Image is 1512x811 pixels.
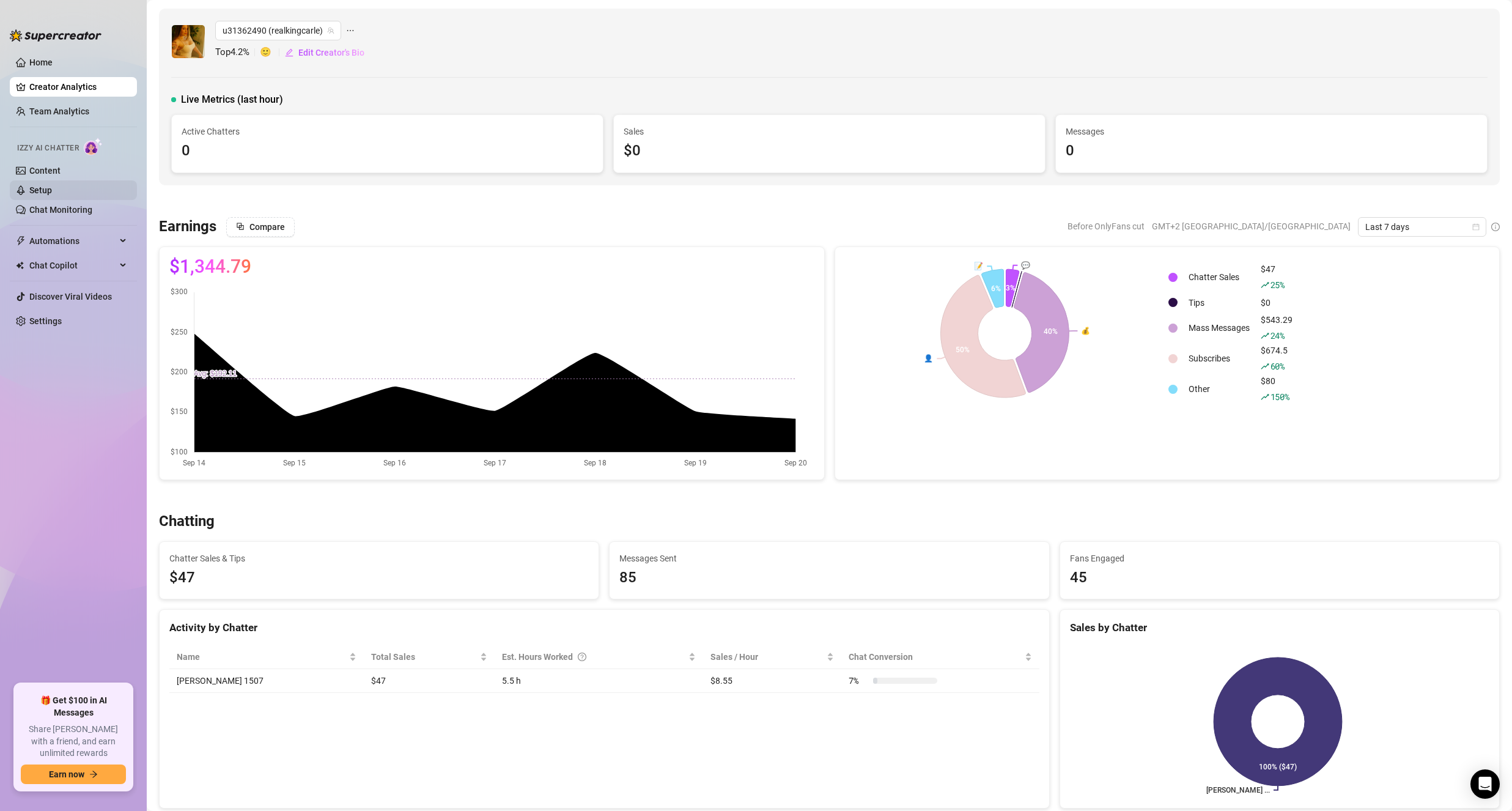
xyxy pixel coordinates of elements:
span: ellipsis [346,21,355,40]
text: 👤 [924,354,933,363]
button: Edit Creator's Bio [284,43,365,62]
a: Chat Monitoring [29,205,92,215]
div: $543.29 [1261,313,1293,343]
th: Sales / Hour [703,645,841,669]
span: Name [177,650,347,664]
span: Sales / Hour [710,650,824,664]
td: Subscribes [1184,344,1255,373]
td: Tips [1184,293,1255,312]
span: Messages Sent [619,552,1039,565]
div: 85 [619,566,1039,590]
text: 💬 [1021,261,1030,270]
span: Chat Copilot [29,256,116,275]
span: info-circle [1491,223,1500,231]
img: u31362490 [172,25,205,58]
td: [PERSON_NAME] 1507 [169,669,364,693]
span: Before OnlyFans cut [1068,217,1145,235]
span: 🎁 Get $100 in AI Messages [21,695,126,719]
button: Compare [226,217,295,237]
text: 📝 [974,261,983,270]
span: 24 % [1270,330,1285,341]
span: Live Metrics (last hour) [181,92,283,107]
span: Messages [1066,125,1477,138]
span: Total Sales [371,650,478,664]
button: Earn nowarrow-right [21,765,126,784]
h3: Chatting [159,512,215,531]
a: Creator Analytics [29,77,127,97]
td: 5.5 h [495,669,703,693]
td: $8.55 [703,669,841,693]
th: Chat Conversion [841,645,1039,669]
span: Sales [624,125,1035,138]
h3: Earnings [159,217,216,237]
th: Total Sales [364,645,495,669]
span: Chat Conversion [849,650,1022,664]
div: $674.5 [1261,344,1293,373]
span: $1,344.79 [169,257,251,276]
text: [PERSON_NAME] ... [1206,786,1270,794]
span: $47 [169,566,589,590]
span: Earn now [49,769,84,779]
a: Home [29,57,53,67]
span: rise [1261,393,1269,401]
div: $0 [1261,296,1293,309]
a: Settings [29,316,62,326]
span: thunderbolt [16,236,26,246]
div: $80 [1261,374,1293,404]
span: Fans Engaged [1070,552,1489,565]
td: Other [1184,374,1255,404]
span: 25 % [1270,279,1285,291]
td: Mass Messages [1184,313,1255,343]
a: Setup [29,185,52,195]
div: Est. Hours Worked [502,650,686,664]
span: Compare [249,222,285,232]
span: 🙂 [260,45,284,60]
span: Top 4.2 % [215,45,260,60]
img: Chat Copilot [16,261,24,270]
th: Name [169,645,364,669]
span: Chatter Sales & Tips [169,552,589,565]
span: Izzy AI Chatter [17,143,79,154]
span: Last 7 days [1365,218,1479,236]
a: Team Analytics [29,106,89,116]
span: Active Chatters [182,125,593,138]
span: GMT+2 [GEOGRAPHIC_DATA]/[GEOGRAPHIC_DATA] [1152,217,1351,235]
span: Share [PERSON_NAME] with a friend, and earn unlimited rewards [21,724,126,760]
span: 60 % [1270,360,1285,372]
span: arrow-right [89,770,98,779]
div: Sales by Chatter [1070,620,1489,636]
span: calendar [1472,223,1480,231]
div: $47 [1261,262,1293,292]
a: Discover Viral Videos [29,292,112,302]
span: u31362490 (realkingcarle) [223,21,334,40]
span: 150 % [1270,391,1289,402]
span: edit [285,48,293,57]
div: $0 [624,139,1035,163]
span: team [327,27,334,34]
span: rise [1261,281,1269,289]
div: 45 [1070,566,1489,590]
div: 0 [182,139,593,163]
span: block [236,222,245,231]
text: 💰 [1081,326,1090,335]
div: Activity by Chatter [169,620,1039,636]
div: 0 [1066,139,1477,163]
span: question-circle [578,650,586,664]
img: logo-BBDzfeDw.svg [10,29,101,42]
td: $47 [364,669,495,693]
td: Chatter Sales [1184,262,1255,292]
a: Content [29,166,61,176]
span: rise [1261,331,1269,340]
span: rise [1261,362,1269,371]
div: Open Intercom Messenger [1470,769,1500,799]
span: Edit Creator's Bio [298,48,364,57]
img: AI Chatter [84,138,103,155]
span: 7 % [849,674,868,687]
span: Automations [29,231,116,251]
